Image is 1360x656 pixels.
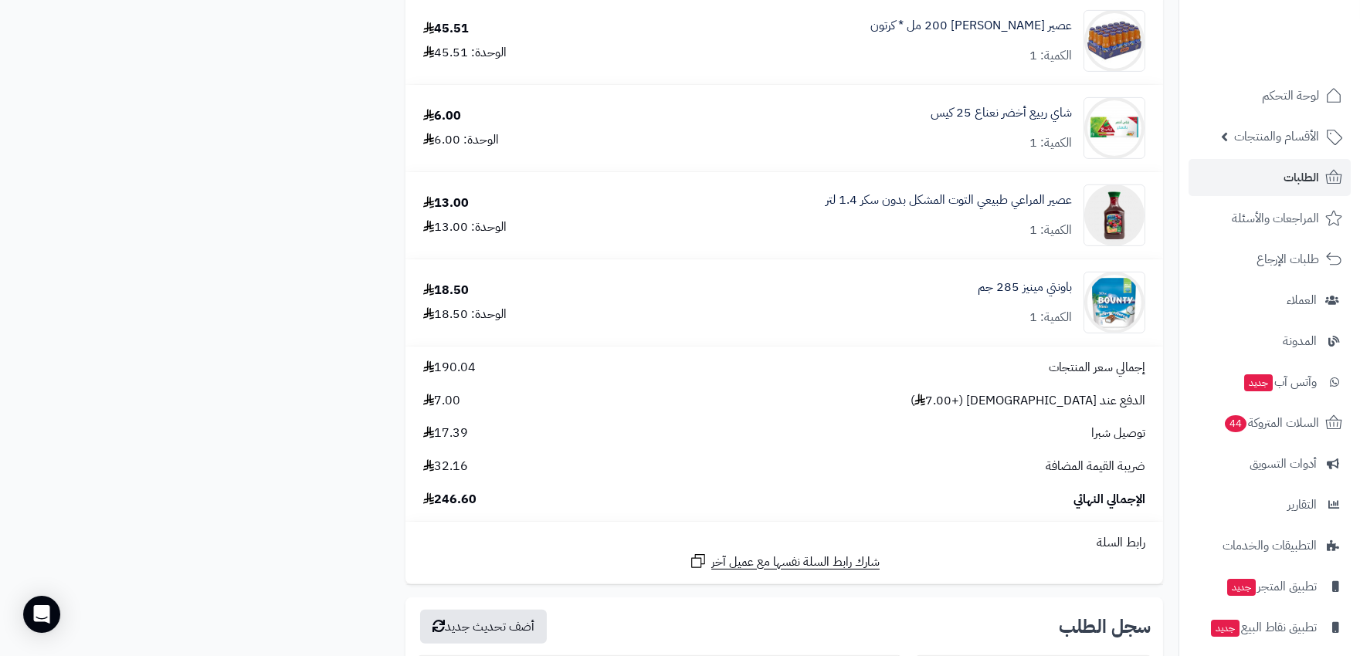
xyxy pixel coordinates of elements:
[1189,486,1351,523] a: التقارير
[1189,404,1351,441] a: السلات المتروكة44
[1189,364,1351,401] a: وآتس آبجديد
[423,306,507,323] div: الوحدة: 18.50
[1287,289,1317,311] span: العملاء
[826,191,1072,209] a: عصير المراعي طبيعي التوت المشكل بدون سكر 1.4 لتر
[1189,241,1351,278] a: طلبات الإرجاع
[423,20,469,38] div: 45.51
[423,491,477,509] span: 246.60
[1189,159,1351,196] a: الطلبات
[1234,126,1319,147] span: الأقسام والمنتجات
[1059,617,1151,636] h3: سجل الطلب
[423,218,507,236] div: الوحدة: 13.00
[1284,167,1319,188] span: الطلبات
[423,107,461,125] div: 6.00
[1226,576,1317,597] span: تطبيق المتجر
[1189,323,1351,360] a: المدونة
[1084,272,1145,333] img: 1665477687-Screenshot%202022-10-11%20114013-90x90.png
[423,282,469,299] div: 18.50
[1262,85,1319,107] span: لوحة التحكم
[1255,38,1345,70] img: logo-2.png
[1091,424,1145,442] span: توصيل شبرا
[1257,249,1319,270] span: طلبات الإرجاع
[420,610,547,644] button: أضف تحديث جديد
[689,552,880,571] a: شارك رابط السلة نفسها مع عميل آخر
[1189,445,1351,482] a: أدوات التسويق
[1073,491,1145,509] span: الإجمالي النهائي
[1029,47,1072,65] div: الكمية: 1
[1029,134,1072,152] div: الكمية: 1
[1046,458,1145,475] span: ضريبة القيمة المضافة
[1211,620,1240,637] span: جديد
[1084,97,1145,159] img: 1664195634-51iU4cOkHEL-90x90.jpg
[1029,309,1072,326] div: الكمية: 1
[423,194,469,212] div: 13.00
[711,553,880,571] span: شارك رابط السلة نفسها مع عميل آخر
[1287,494,1317,516] span: التقارير
[423,131,499,149] div: الوحدة: 6.00
[1049,359,1145,377] span: إجمالي سعر المنتجات
[1232,208,1319,229] span: المراجعات والأسئلة
[1029,221,1072,239] div: الكمية: 1
[1189,200,1351,237] a: المراجعات والأسئلة
[870,17,1072,35] a: عصير [PERSON_NAME] 200 مل * كرتون
[1223,535,1317,556] span: التطبيقات والخدمات
[911,392,1145,410] span: الدفع عند [DEMOGRAPHIC_DATA] (+7.00 )
[1189,527,1351,564] a: التطبيقات والخدمات
[423,392,460,410] span: 7.00
[1209,617,1317,638] span: تطبيق نقاط البيع
[978,279,1072,296] a: باونتي مينيز 285 جم
[1244,374,1273,391] span: جديد
[1225,415,1246,432] span: 44
[1243,371,1317,393] span: وآتس آب
[23,596,60,633] div: Open Intercom Messenger
[1189,609,1351,646] a: تطبيق نقاط البيعجديد
[1283,330,1317,352] span: المدونة
[1189,77,1351,114] a: لوحة التحكم
[1223,412,1319,434] span: السلات المتروكة
[1084,184,1145,246] img: 1911ee24e42218a05331298a11040058b85b-90x90.png
[423,359,476,377] span: 190.04
[423,44,507,62] div: الوحدة: 45.51
[1189,568,1351,605] a: تطبيق المتجرجديد
[1084,10,1145,72] img: 1676356641-bbe4d530de7f29c34c6af91f8300b332-90x90.jpg
[1227,579,1256,596] span: جديد
[423,424,468,442] span: 17.39
[412,534,1157,552] div: رابط السلة
[1250,453,1317,475] span: أدوات التسويق
[423,458,468,475] span: 32.16
[1189,282,1351,319] a: العملاء
[931,104,1072,122] a: شاي ربيع أخضر نعناع 25 كيس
